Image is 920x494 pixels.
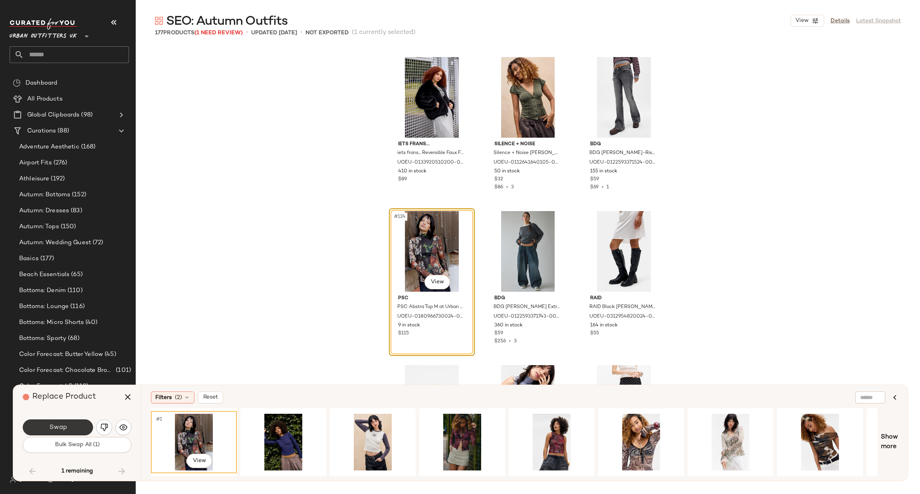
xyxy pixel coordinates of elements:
[10,18,77,30] img: cfy_white_logo.C9jOOHJF.svg
[66,334,79,343] span: (68)
[73,382,89,391] span: (118)
[19,238,91,247] span: Autumn: Wedding Guest
[494,168,520,175] span: 50 in stock
[194,30,243,36] span: (1 Need Review)
[10,27,77,41] span: Urban Outfitters UK
[333,414,413,470] img: 0119946850018_010_a2
[49,424,67,431] span: Swap
[32,393,96,401] span: Replace Product
[424,275,450,289] button: View
[397,313,465,320] span: UOEU-0180966730024-000-000
[114,366,131,375] span: (101)
[494,150,561,157] span: Silence + Noise [PERSON_NAME] Ruched Spot Shirt - Khaki XS at Urban Outfitters
[831,17,850,25] a: Details
[23,419,93,435] button: Swap
[19,254,39,263] span: Basics
[19,318,84,327] span: Bottoms: Micro Shorts
[19,382,73,391] span: Color Forecast: LP
[590,176,599,183] span: $59
[27,95,63,104] span: All Products
[155,393,172,402] span: Filters
[393,213,407,221] span: #124
[494,141,562,148] span: Silence + Noise
[494,185,503,190] span: $86
[26,79,57,88] span: Dashboard
[154,414,234,470] img: 0180966730024_000_a2
[397,159,465,166] span: UOEU-0133920510200-000-001
[494,295,562,302] span: BDG
[79,111,93,120] span: (98)
[192,458,206,464] span: View
[589,159,657,166] span: UOEU-0122593371524-000-004
[56,126,69,136] span: (88)
[100,423,108,431] img: svg%3e
[494,159,561,166] span: UOEU-0112641640105-000-036
[494,339,506,344] span: $256
[488,57,568,138] img: 0112641640105_036_a2
[84,318,98,327] span: (40)
[511,185,514,190] span: 3
[19,302,69,311] span: Bottoms: Lounge
[52,158,67,168] span: (276)
[392,57,472,138] img: 0133920510200_001_a2
[590,168,617,175] span: 155 in stock
[601,414,681,470] img: 0112439780029_009_a2
[91,238,103,247] span: (72)
[590,185,599,190] span: $69
[155,17,163,25] img: svg%3e
[881,433,898,452] span: Show more
[607,185,609,190] span: 1
[494,176,503,183] span: $32
[506,339,514,344] span: •
[300,28,302,38] span: •
[19,366,114,375] span: Color Forecast: Chocolate Brown
[589,150,657,157] span: BDG [PERSON_NAME]-Rise Bootcut Flare Jeans - Grey 24W 32L at Urban Outfitters
[198,391,223,403] button: Reset
[488,365,568,446] img: 0112341875849_004_a2
[39,254,54,263] span: (177)
[186,454,212,468] button: View
[584,365,664,446] img: 0120641640282_009_a2
[103,350,116,359] span: (45)
[690,414,771,470] img: 0111441870009_066_a2
[79,142,96,152] span: (168)
[590,330,599,337] span: $55
[398,176,407,183] span: $89
[19,158,52,168] span: Airport Fits
[392,211,472,292] img: 0180966730024_000_a2
[599,185,607,190] span: •
[589,304,657,311] span: RAID Black [PERSON_NAME] Knee High Boots - Black UK 3 at Urban Outfitters
[352,28,416,38] span: (1 currently selected)
[19,270,69,279] span: Beach Essentials
[49,174,65,184] span: (192)
[19,174,49,184] span: Athleisure
[795,18,809,24] span: View
[398,168,426,175] span: 410 in stock
[19,206,69,215] span: Autumn: Dresses
[243,414,323,470] img: 0112314440094_040_a2
[503,185,511,190] span: •
[175,393,182,402] span: (2)
[69,302,85,311] span: (116)
[155,415,164,423] span: #1
[590,322,618,329] span: 164 in stock
[13,79,21,87] img: svg%3e
[155,30,163,36] span: 177
[392,365,472,446] img: 0161705740070_007_a2
[397,150,465,157] span: iets frans... Reversible Faux Fur Bomber Jacket - Black M at Urban Outfitters
[512,414,592,470] img: 0180951310130_060_b
[305,29,349,37] p: Not Exported
[514,339,517,344] span: 3
[791,15,824,27] button: View
[10,476,16,483] img: svg%3e
[494,330,503,337] span: $59
[119,423,127,431] img: svg%3e
[66,286,83,295] span: (110)
[19,286,66,295] span: Bottoms: Denim
[780,414,860,470] img: 0112641640116_029_a2
[584,211,664,292] img: 0312954820024_001_m
[166,14,287,30] span: SEO: Autumn Outfits
[61,468,93,475] span: 1 remaining
[488,211,568,292] img: 0122593371743_107_a2
[203,394,218,401] span: Reset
